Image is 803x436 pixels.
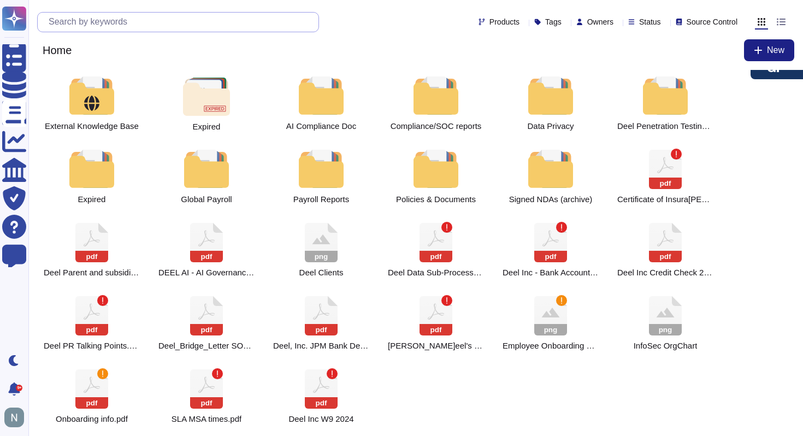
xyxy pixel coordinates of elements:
[388,341,484,351] span: Deel's accounts used for client pay-ins in different countries.pdf
[44,268,140,278] span: Deel - Organization Chart .pptx.pdf
[37,42,77,58] span: Home
[16,385,22,391] div: 9+
[396,195,476,204] span: Policies & Documents
[639,18,661,26] span: Status
[288,414,353,424] span: w9_-_2024.pdf
[617,121,713,131] span: Deel Penetration Testing Attestation Letter
[2,405,32,429] button: user
[509,195,593,204] span: Signed NDAs (archive)
[4,408,24,427] img: user
[286,121,356,131] span: AI Compliance Doc
[503,268,599,278] span: Deel Inc - Bank Account Confirmation.pdf
[44,341,140,351] span: Deel PR Talking Points.pdf
[391,121,482,131] span: Compliance/SOC reports
[299,268,344,278] span: Deel Clients.png
[617,268,713,278] span: Deel Inc Credit Check 2025.pdf
[45,121,139,131] span: External Knowledge Base
[56,414,128,424] span: Onboarding info.pdf
[687,18,737,26] span: Source Control
[158,341,255,351] span: Deel_Bridge_Letter SOC 1 - 30_June_2025.pdf
[43,13,318,32] input: Search by keywords
[503,341,599,351] span: Employee Onboarding action:owner.png
[158,268,255,278] span: DEEL AI - AI Governance and Compliance Documentation (4).pdf
[527,121,574,131] span: Data Privacy
[78,195,106,204] span: Expired
[193,122,221,131] span: Expired
[767,46,784,55] span: New
[181,195,232,204] span: Global Payroll
[587,18,613,26] span: Owners
[183,78,229,116] img: folder
[489,18,519,26] span: Products
[617,195,713,204] span: COI Deel Inc 2025.pdf
[634,341,698,351] span: InfoSec Team Org Chart.png
[388,268,484,278] span: Deel Data Sub-Processors_LIVE.pdf
[545,18,562,26] span: Tags
[273,341,369,351] span: Deel, Inc. 663168380 ACH & Wire Transaction Routing Instructions.pdf
[744,39,794,61] button: New
[172,414,241,424] span: SLA MSA times.pdf
[293,195,350,204] span: Payroll Reports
